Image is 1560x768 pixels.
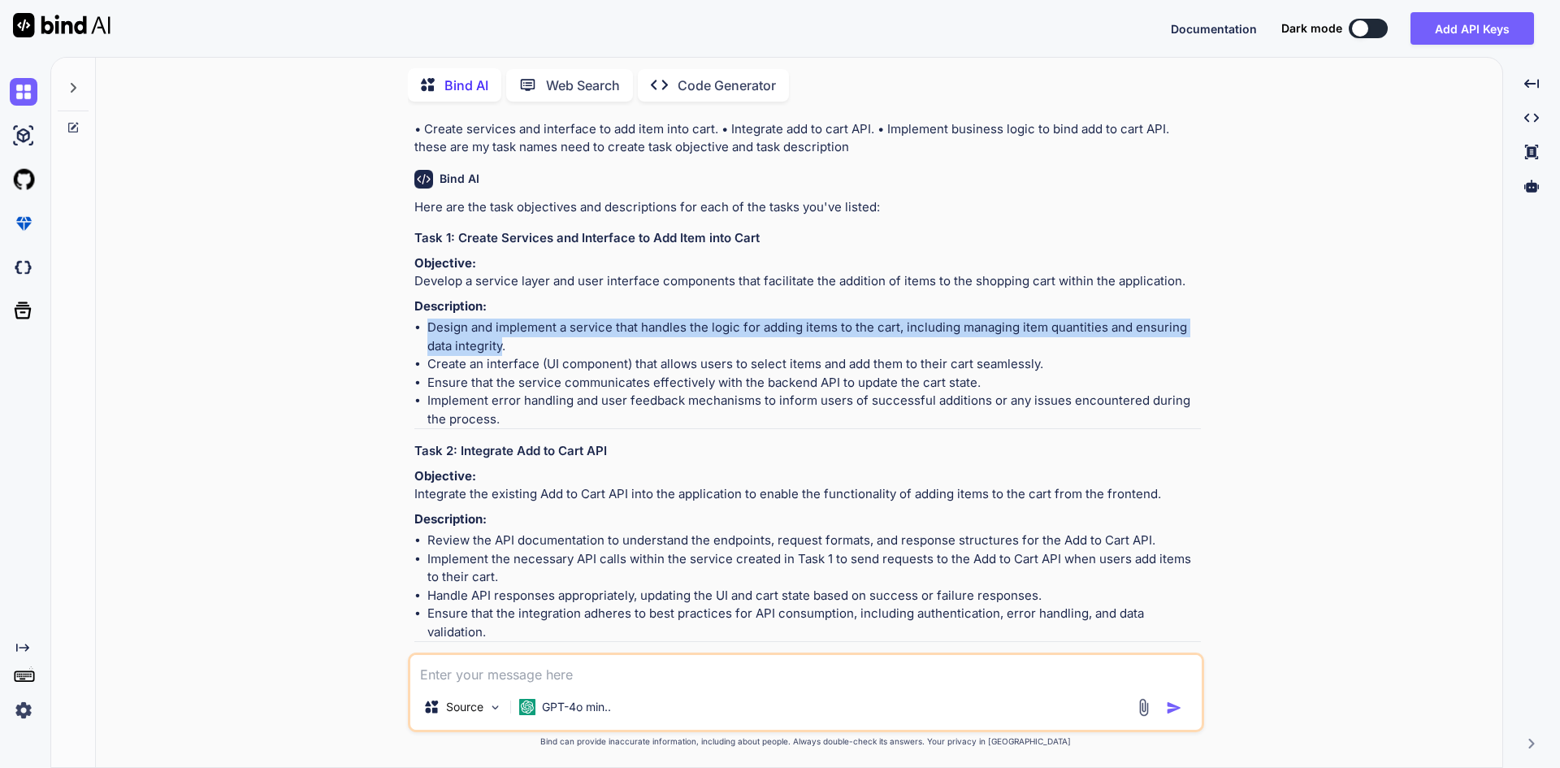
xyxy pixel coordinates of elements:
[10,696,37,724] img: settings
[10,254,37,281] img: darkCloudIdeIcon
[10,78,37,106] img: chat
[414,254,1201,291] p: Develop a service layer and user interface components that facilitate the addition of items to th...
[427,587,1201,605] li: Handle API responses appropriately, updating the UI and cart state based on success or failure re...
[1410,12,1534,45] button: Add API Keys
[546,76,620,95] p: Web Search
[440,171,479,187] h6: Bind AI
[414,511,487,527] strong: Description:
[427,392,1201,428] li: Implement error handling and user feedback mechanisms to inform users of successful additions or ...
[488,701,502,714] img: Pick Models
[1134,698,1153,717] img: attachment
[414,467,1201,504] p: Integrate the existing Add to Cart API into the application to enable the functionality of adding...
[10,122,37,150] img: ai-studio
[1281,20,1342,37] span: Dark mode
[444,76,488,95] p: Bind AI
[427,550,1201,587] li: Implement the necessary API calls within the service created in Task 1 to send requests to the Ad...
[414,229,1201,248] h3: Task 1: Create Services and Interface to Add Item into Cart
[414,298,487,314] strong: Description:
[414,255,476,271] strong: Objective:
[408,735,1204,748] p: Bind can provide inaccurate information, including about people. Always double-check its answers....
[427,319,1201,355] li: Design and implement a service that handles the logic for adding items to the cart, including man...
[414,120,1201,157] p: • Create services and interface to add item into cart. • Integrate add to cart API. • Implement b...
[1171,22,1257,36] span: Documentation
[10,210,37,237] img: premium
[446,699,483,715] p: Source
[427,532,1201,550] li: Review the API documentation to understand the endpoints, request formats, and response structure...
[427,374,1201,393] li: Ensure that the service communicates effectively with the backend API to update the cart state.
[678,76,776,95] p: Code Generator
[1171,20,1257,37] button: Documentation
[414,442,1201,461] h3: Task 2: Integrate Add to Cart API
[542,699,611,715] p: GPT-4o min..
[519,699,535,715] img: GPT-4o mini
[414,198,1201,217] p: Here are the task objectives and descriptions for each of the tasks you've listed:
[414,468,476,484] strong: Objective:
[1166,700,1182,716] img: icon
[10,166,37,193] img: githubLight
[13,13,110,37] img: Bind AI
[427,355,1201,374] li: Create an interface (UI component) that allows users to select items and add them to their cart s...
[427,605,1201,641] li: Ensure that the integration adheres to best practices for API consumption, including authenticati...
